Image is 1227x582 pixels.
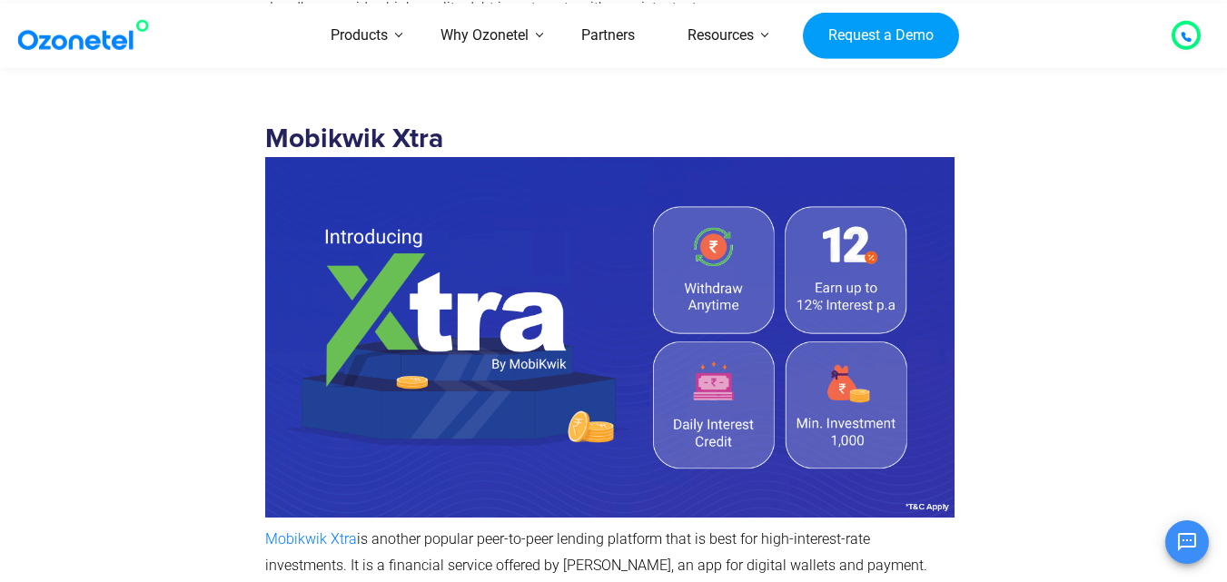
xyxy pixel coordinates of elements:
a: Why Ozonetel [414,4,555,68]
a: Resources [661,4,780,68]
a: Request a Demo [803,12,958,59]
a: Partners [555,4,661,68]
a: Mobikwik Xtra [265,530,357,547]
strong: Mobikwik Xtra [265,125,964,350]
a: Products [304,4,414,68]
button: Open chat [1165,520,1209,564]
